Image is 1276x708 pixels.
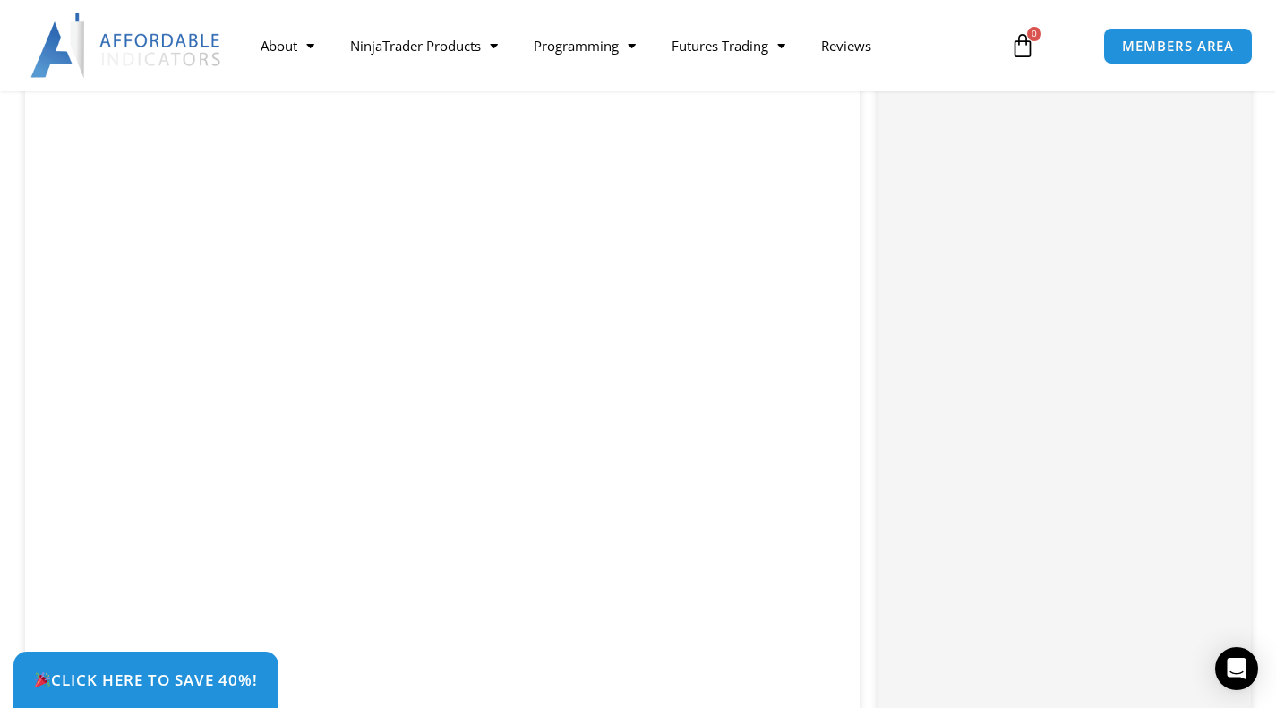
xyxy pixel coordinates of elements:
[35,672,50,687] img: 🎉
[332,25,516,66] a: NinjaTrader Products
[516,25,654,66] a: Programming
[983,20,1062,72] a: 0
[34,672,258,687] span: Click Here to save 40%!
[1122,39,1234,53] span: MEMBERS AREA
[803,25,889,66] a: Reviews
[1215,647,1258,690] div: Open Intercom Messenger
[243,25,332,66] a: About
[654,25,803,66] a: Futures Trading
[30,13,223,78] img: LogoAI | Affordable Indicators – NinjaTrader
[13,652,278,708] a: 🎉Click Here to save 40%!
[243,25,996,66] nav: Menu
[1027,27,1041,41] span: 0
[1103,28,1253,64] a: MEMBERS AREA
